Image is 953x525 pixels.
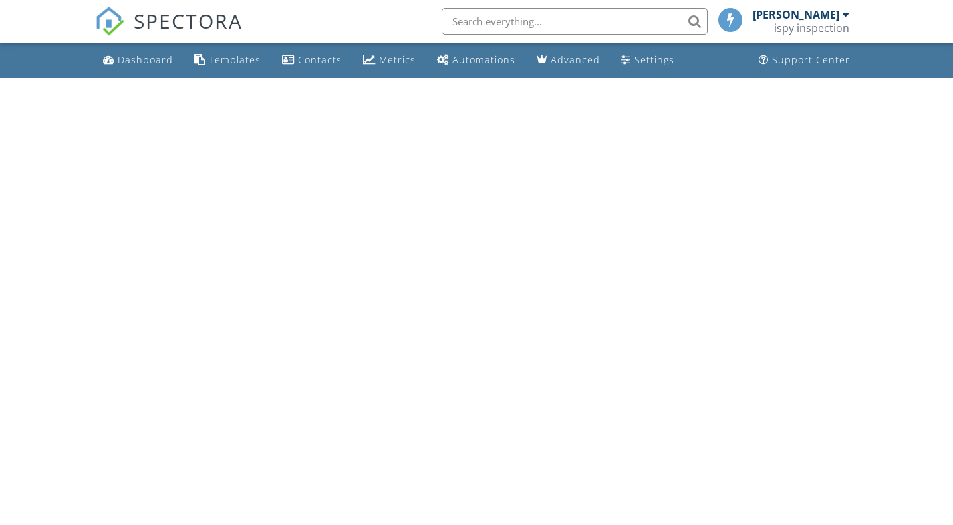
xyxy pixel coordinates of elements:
[298,53,342,66] div: Contacts
[774,21,849,35] div: ispy inspection
[531,48,605,73] a: Advanced
[95,7,124,36] img: The Best Home Inspection Software - Spectora
[616,48,680,73] a: Settings
[358,48,421,73] a: Metrics
[772,53,850,66] div: Support Center
[753,8,839,21] div: [PERSON_NAME]
[98,48,178,73] a: Dashboard
[189,48,266,73] a: Templates
[118,53,173,66] div: Dashboard
[442,8,708,35] input: Search everything...
[134,7,243,35] span: SPECTORA
[551,53,600,66] div: Advanced
[432,48,521,73] a: Automations (Basic)
[209,53,261,66] div: Templates
[277,48,347,73] a: Contacts
[753,48,855,73] a: Support Center
[379,53,416,66] div: Metrics
[95,18,243,46] a: SPECTORA
[452,53,515,66] div: Automations
[634,53,674,66] div: Settings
